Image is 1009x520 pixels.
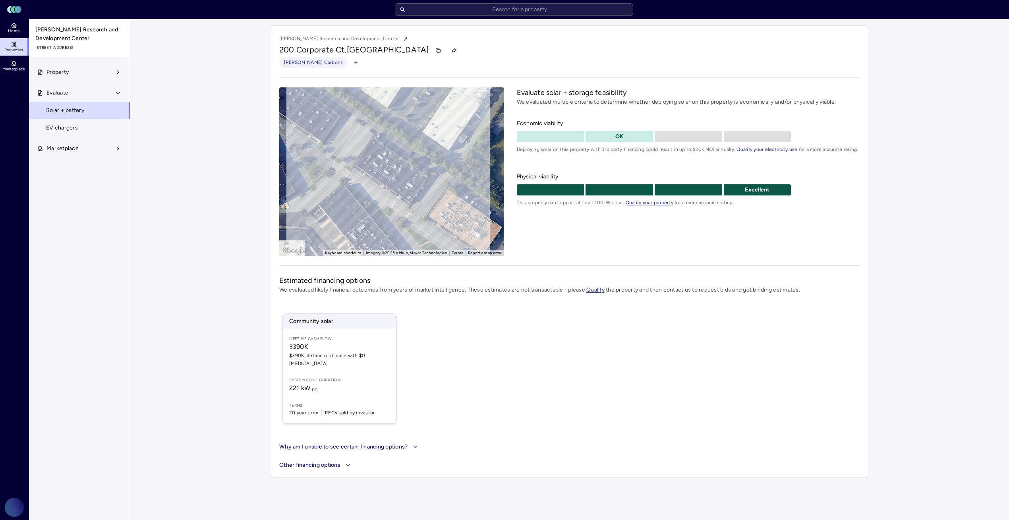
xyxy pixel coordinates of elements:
span: 200 Corporate Ct, [279,45,347,54]
span: [GEOGRAPHIC_DATA] [347,45,429,54]
sub: DC [312,387,318,392]
span: $390K lifetime roof lease with $0 [MEDICAL_DATA] [289,352,390,367]
a: Report a map error [468,251,502,255]
span: Lifetime Cash Flow [289,336,390,342]
span: [STREET_ADDRESS] [35,44,124,51]
span: 20 year term [289,409,318,417]
span: Evaluate [46,89,68,97]
a: Solar + battery [29,102,130,119]
span: Properties [4,48,23,52]
button: Evaluate [29,84,131,102]
span: Marketplace [2,67,25,72]
button: [PERSON_NAME] Carbons [279,57,348,68]
button: Keyboard shortcuts [325,250,361,256]
a: Open this area in Google Maps (opens a new window) [281,246,307,256]
span: EV chargers [46,124,78,132]
span: Property [46,68,69,77]
span: Deploying solar on this property with 3rd party financing could result in up to $20k NOI annually... [517,145,860,153]
span: Economic viability [517,119,860,128]
a: Qualify your electricity use [736,147,797,152]
span: System configuration [289,377,390,383]
p: Excellent [724,186,791,194]
a: Qualify [586,286,605,293]
a: EV chargers [29,119,130,137]
p: OK [586,132,653,141]
span: Solar + battery [46,106,84,115]
input: Search for a property [395,3,633,16]
p: We evaluated multiple criteria to determine whether deploying solar on this property is economica... [517,98,860,106]
span: RECs sold by investor [325,409,375,417]
span: [PERSON_NAME] Research and Development Center [35,25,124,43]
span: 221 kW [289,384,318,392]
span: Imagery ©2025 Airbus, Maxar Technologies [366,251,447,255]
span: Marketplace [46,144,79,153]
button: Property [29,64,131,81]
a: Qualify your property [626,200,673,205]
a: Terms (opens in new tab) [452,251,463,255]
h2: Estimated financing options [279,275,860,286]
h2: Evaluate solar + storage feasibility [517,87,860,98]
p: [PERSON_NAME] Research and Development Center [279,34,411,44]
span: This property can support at least 100kW solar. for a more accurate rating. [517,199,860,207]
p: We evaluated likely financial outcomes from years of market intelligence. These estimates are not... [279,286,860,294]
a: Community solarLifetime Cash Flow$390K$390K lifetime roof lease with $0 [MEDICAL_DATA]System conf... [282,313,397,423]
button: Other financing options [279,461,860,470]
span: $390K [289,342,390,352]
button: Why am I unable to see certain financing options? [279,443,419,451]
span: Home [8,29,19,33]
button: Marketplace [29,140,131,157]
span: [PERSON_NAME] Carbons [284,58,343,66]
img: Google [281,246,307,256]
span: Physical viability [517,172,860,181]
span: Terms [289,402,390,409]
span: Community solar [283,314,396,329]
